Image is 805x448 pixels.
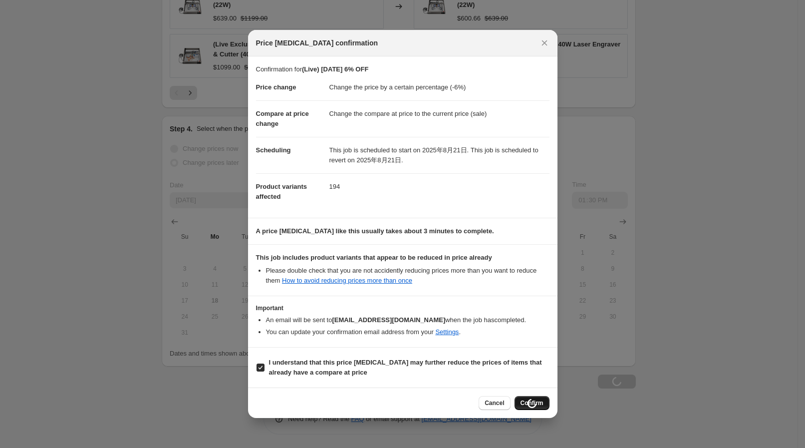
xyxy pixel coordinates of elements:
b: This job includes product variants that appear to be reduced in price already [256,254,492,261]
span: Price change [256,83,296,91]
span: Cancel [485,399,504,407]
button: Close [537,36,551,50]
button: Cancel [479,396,510,410]
li: An email will be sent to when the job has completed . [266,315,549,325]
b: [EMAIL_ADDRESS][DOMAIN_NAME] [332,316,445,324]
b: I understand that this price [MEDICAL_DATA] may further reduce the prices of items that already h... [269,359,542,376]
h3: Important [256,304,549,312]
dd: This job is scheduled to start on 2025年8月21日. This job is scheduled to revert on 2025年8月21日. [329,137,549,173]
b: (Live) [DATE] 6% OFF [302,65,368,73]
a: How to avoid reducing prices more than once [282,277,412,284]
span: Scheduling [256,146,291,154]
span: Product variants affected [256,183,307,200]
p: Confirmation for [256,64,549,74]
li: You can update your confirmation email address from your . [266,327,549,337]
b: A price [MEDICAL_DATA] like this usually takes about 3 minutes to complete. [256,227,494,235]
span: Compare at price change [256,110,309,127]
a: Settings [435,328,459,336]
dd: Change the price by a certain percentage (-6%) [329,74,549,100]
dd: 194 [329,173,549,200]
dd: Change the compare at price to the current price (sale) [329,100,549,127]
li: Please double check that you are not accidently reducing prices more than you want to reduce them [266,266,549,286]
span: Price [MEDICAL_DATA] confirmation [256,38,378,48]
